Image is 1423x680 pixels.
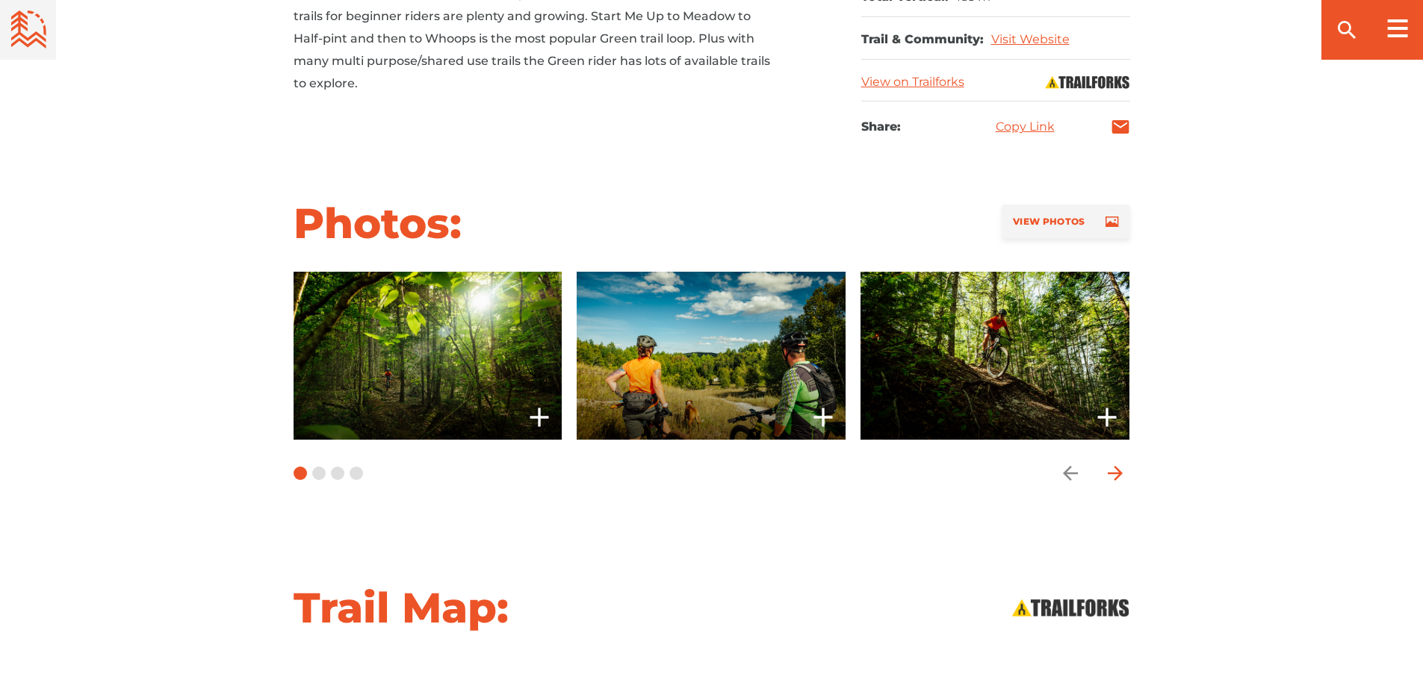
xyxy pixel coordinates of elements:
a: View Photos [1002,205,1129,238]
div: Carousel Pagination [294,440,363,507]
h3: Share: [861,116,901,137]
dt: Trail & Community: [861,32,984,48]
a: Copy Link [996,121,1055,133]
ion-icon: arrow forward [1104,462,1126,484]
h2: Photos: [294,197,462,249]
button: Carousel Page 4 [350,467,363,480]
div: Carousel Navigation [1055,440,1130,507]
a: Visit Website [991,32,1070,46]
a: View on Trailforks [861,75,964,89]
button: Carousel Page 1 (Current Slide) [294,467,307,480]
ion-icon: search [1335,18,1359,42]
ion-icon: add [1092,402,1122,432]
img: Trailforks [1044,75,1130,90]
ion-icon: arrow back [1059,462,1082,484]
button: Carousel Page 2 [312,467,326,480]
h2: Trail Map: [294,581,509,634]
a: mail [1111,117,1130,137]
ion-icon: add [524,402,554,432]
img: View on Trailforks.com [1011,597,1130,618]
span: View Photos [1013,216,1085,227]
ion-icon: add [808,402,838,432]
button: Carousel Page 3 [331,467,344,480]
